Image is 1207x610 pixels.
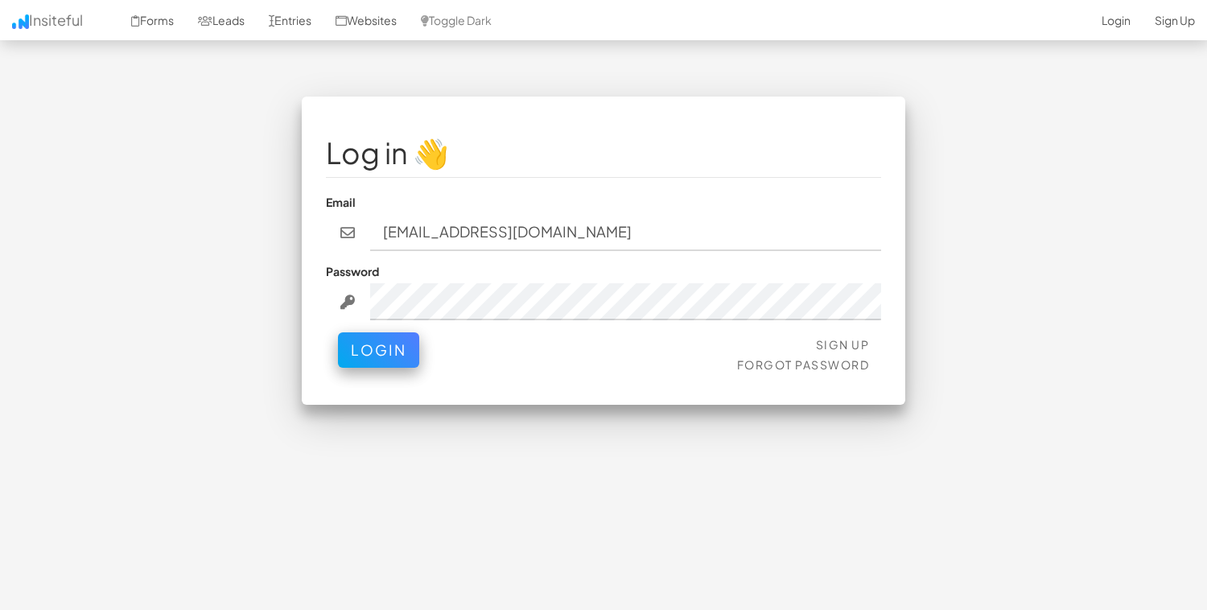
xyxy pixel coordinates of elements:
img: icon.png [12,14,29,29]
a: Forgot Password [737,357,870,372]
label: Password [326,263,379,279]
label: Email [326,194,356,210]
a: Sign Up [816,337,870,352]
h1: Log in 👋 [326,137,881,169]
input: john@doe.com [370,214,882,251]
button: Login [338,332,419,368]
